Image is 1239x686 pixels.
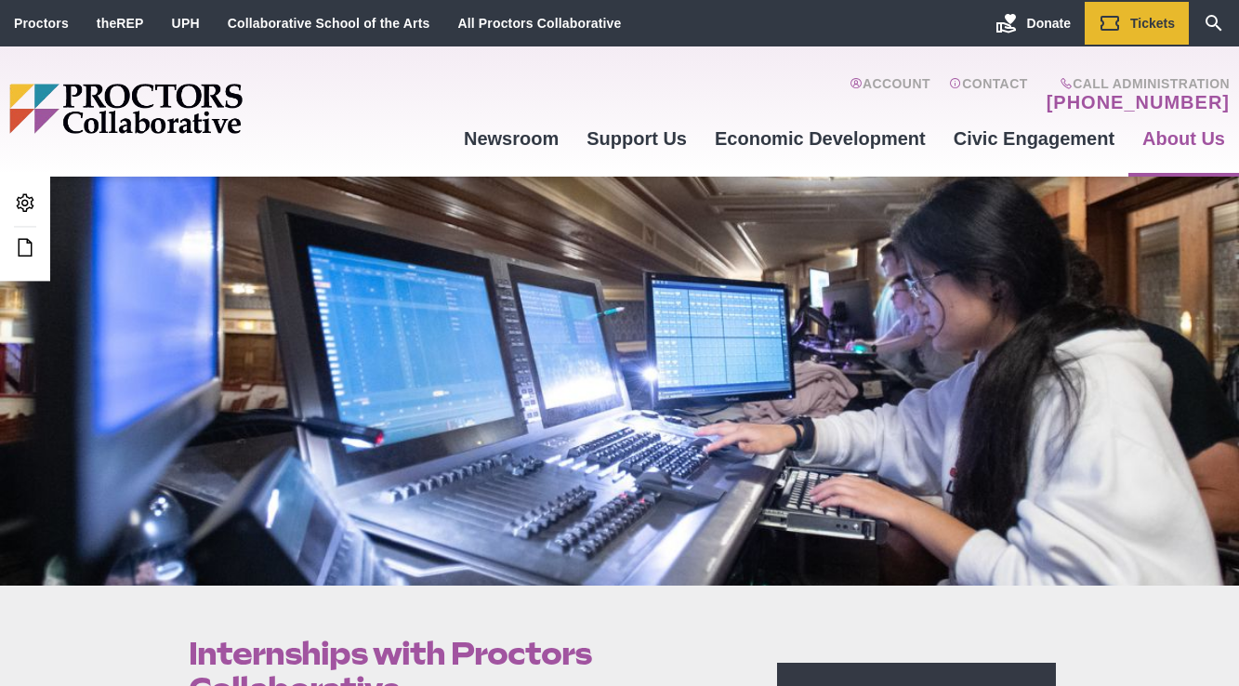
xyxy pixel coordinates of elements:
[1041,76,1230,91] span: Call Administration
[949,76,1028,113] a: Contact
[450,113,573,164] a: Newsroom
[457,16,621,31] a: All Proctors Collaborative
[940,113,1128,164] a: Civic Engagement
[850,76,930,113] a: Account
[9,84,386,134] img: Proctors logo
[14,16,69,31] a: Proctors
[701,113,940,164] a: Economic Development
[1047,91,1230,113] a: [PHONE_NUMBER]
[1189,2,1239,45] a: Search
[97,16,144,31] a: theREP
[228,16,430,31] a: Collaborative School of the Arts
[573,113,701,164] a: Support Us
[1085,2,1189,45] a: Tickets
[9,231,41,266] a: Edit this Post/Page
[9,187,41,221] a: Admin Area
[172,16,200,31] a: UPH
[982,2,1085,45] a: Donate
[1128,113,1239,164] a: About Us
[1027,16,1071,31] span: Donate
[1130,16,1175,31] span: Tickets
